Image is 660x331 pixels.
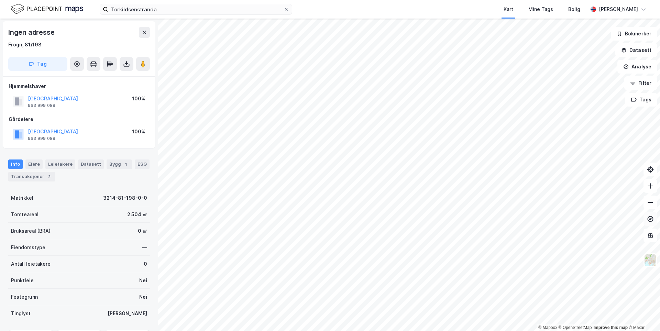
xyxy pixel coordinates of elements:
div: Nei [139,276,147,285]
div: Datasett [78,159,104,169]
div: Tomteareal [11,210,38,219]
div: Tinglyst [11,309,31,318]
div: 2 504 ㎡ [127,210,147,219]
div: Matrikkel [11,194,33,202]
div: Kontrollprogram for chat [626,298,660,331]
div: Nei [139,293,147,301]
div: Festegrunn [11,293,38,301]
button: Tag [8,57,67,71]
iframe: Chat Widget [626,298,660,331]
div: 2 [46,173,53,180]
img: logo.f888ab2527a4732fd821a326f86c7f29.svg [11,3,83,15]
div: Hjemmelshaver [9,82,150,90]
div: 0 ㎡ [138,227,147,235]
a: Improve this map [594,325,628,330]
div: Punktleie [11,276,34,285]
div: Bolig [568,5,580,13]
div: 3214-81-198-0-0 [103,194,147,202]
button: Analyse [617,60,657,74]
div: ESG [135,159,150,169]
div: 0 [144,260,147,268]
div: Frogn, 81/198 [8,41,42,49]
div: [PERSON_NAME] [108,309,147,318]
button: Filter [624,76,657,90]
a: OpenStreetMap [559,325,592,330]
div: Eiere [25,159,43,169]
div: 1 [122,161,129,168]
button: Bokmerker [611,27,657,41]
div: Transaksjoner [8,172,55,181]
div: Bygg [107,159,132,169]
div: Ingen adresse [8,27,56,38]
div: 963 999 089 [28,136,55,141]
div: 100% [132,95,145,103]
div: Info [8,159,23,169]
div: — [142,243,147,252]
div: Eiendomstype [11,243,45,252]
button: Tags [625,93,657,107]
input: Søk på adresse, matrikkel, gårdeiere, leietakere eller personer [108,4,284,14]
img: Z [644,254,657,267]
div: Kart [504,5,513,13]
div: Antall leietakere [11,260,51,268]
div: 963 999 089 [28,103,55,108]
div: [PERSON_NAME] [599,5,638,13]
div: Bruksareal (BRA) [11,227,51,235]
div: 100% [132,128,145,136]
div: Gårdeiere [9,115,150,123]
button: Datasett [615,43,657,57]
a: Mapbox [538,325,557,330]
div: Leietakere [45,159,75,169]
div: Mine Tags [528,5,553,13]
